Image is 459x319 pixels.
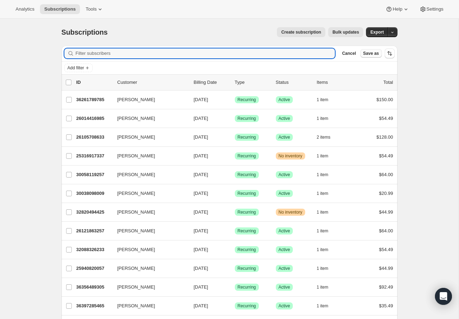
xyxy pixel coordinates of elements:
[194,79,229,86] p: Billing Date
[279,303,290,309] span: Active
[40,4,80,14] button: Subscriptions
[76,245,393,255] div: 32088326233[PERSON_NAME][DATE]SuccessRecurringSuccessActive1 item$54.49
[379,172,393,177] span: $64.00
[317,170,336,180] button: 1 item
[317,97,329,103] span: 1 item
[113,169,184,180] button: [PERSON_NAME]
[366,27,388,37] button: Export
[279,228,290,234] span: Active
[117,209,155,216] span: [PERSON_NAME]
[194,191,208,196] span: [DATE]
[332,29,359,35] span: Bulk updates
[317,282,336,292] button: 1 item
[76,170,393,180] div: 30058119257[PERSON_NAME][DATE]SuccessRecurringSuccessActive1 item$64.00
[117,152,155,159] span: [PERSON_NAME]
[370,29,384,35] span: Export
[76,284,112,291] p: 36356489305
[381,4,413,14] button: Help
[117,265,155,272] span: [PERSON_NAME]
[113,282,184,293] button: [PERSON_NAME]
[317,79,352,86] div: Items
[238,191,256,196] span: Recurring
[426,6,443,12] span: Settings
[317,95,336,105] button: 1 item
[379,303,393,308] span: $35.49
[317,172,329,178] span: 1 item
[194,266,208,271] span: [DATE]
[279,266,290,271] span: Active
[194,172,208,177] span: [DATE]
[194,153,208,158] span: [DATE]
[379,191,393,196] span: $20.99
[117,171,155,178] span: [PERSON_NAME]
[317,301,336,311] button: 1 item
[76,134,112,141] p: 26105708633
[238,153,256,159] span: Recurring
[76,209,112,216] p: 32820494425
[317,284,329,290] span: 1 item
[117,96,155,103] span: [PERSON_NAME]
[317,116,329,121] span: 1 item
[194,247,208,252] span: [DATE]
[194,284,208,290] span: [DATE]
[317,134,331,140] span: 2 items
[117,227,155,234] span: [PERSON_NAME]
[281,29,321,35] span: Create subscription
[76,171,112,178] p: 30058119257
[86,6,97,12] span: Tools
[276,79,311,86] p: Status
[113,188,184,199] button: [PERSON_NAME]
[279,191,290,196] span: Active
[117,246,155,253] span: [PERSON_NAME]
[76,48,335,58] input: Filter subscribers
[68,65,84,71] span: Add filter
[235,79,270,86] div: Type
[76,132,393,142] div: 26105708633[PERSON_NAME][DATE]SuccessRecurringSuccessActive2 items$128.00
[117,115,155,122] span: [PERSON_NAME]
[117,302,155,309] span: [PERSON_NAME]
[379,228,393,233] span: $64.00
[277,27,325,37] button: Create subscription
[44,6,76,12] span: Subscriptions
[11,4,39,14] button: Analytics
[435,288,452,305] div: Open Intercom Messenger
[317,263,336,273] button: 1 item
[113,94,184,105] button: [PERSON_NAME]
[64,64,93,72] button: Add filter
[328,27,363,37] button: Bulk updates
[194,97,208,102] span: [DATE]
[393,6,402,12] span: Help
[76,114,393,123] div: 26014416985[PERSON_NAME][DATE]SuccessRecurringSuccessActive1 item$54.49
[62,28,108,36] span: Subscriptions
[76,95,393,105] div: 36261789785[PERSON_NAME][DATE]SuccessRecurringSuccessActive1 item$150.00
[238,116,256,121] span: Recurring
[317,226,336,236] button: 1 item
[113,263,184,274] button: [PERSON_NAME]
[238,303,256,309] span: Recurring
[76,226,393,236] div: 26121863257[PERSON_NAME][DATE]SuccessRecurringSuccessActive1 item$64.00
[113,207,184,218] button: [PERSON_NAME]
[317,153,329,159] span: 1 item
[238,247,256,253] span: Recurring
[117,190,155,197] span: [PERSON_NAME]
[113,132,184,143] button: [PERSON_NAME]
[238,284,256,290] span: Recurring
[76,207,393,217] div: 32820494425[PERSON_NAME][DATE]SuccessRecurringWarningNo inventory1 item$44.99
[279,247,290,253] span: Active
[238,97,256,103] span: Recurring
[238,266,256,271] span: Recurring
[379,266,393,271] span: $44.99
[339,49,359,58] button: Cancel
[76,151,393,161] div: 25316917337[PERSON_NAME][DATE]SuccessRecurringWarningNo inventory1 item$54.49
[76,263,393,273] div: 25940820057[PERSON_NAME][DATE]SuccessRecurringSuccessActive1 item$44.99
[377,97,393,102] span: $150.00
[194,116,208,121] span: [DATE]
[238,134,256,140] span: Recurring
[317,132,338,142] button: 2 items
[238,228,256,234] span: Recurring
[76,246,112,253] p: 32088326233
[379,247,393,252] span: $54.49
[194,209,208,215] span: [DATE]
[238,209,256,215] span: Recurring
[317,114,336,123] button: 1 item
